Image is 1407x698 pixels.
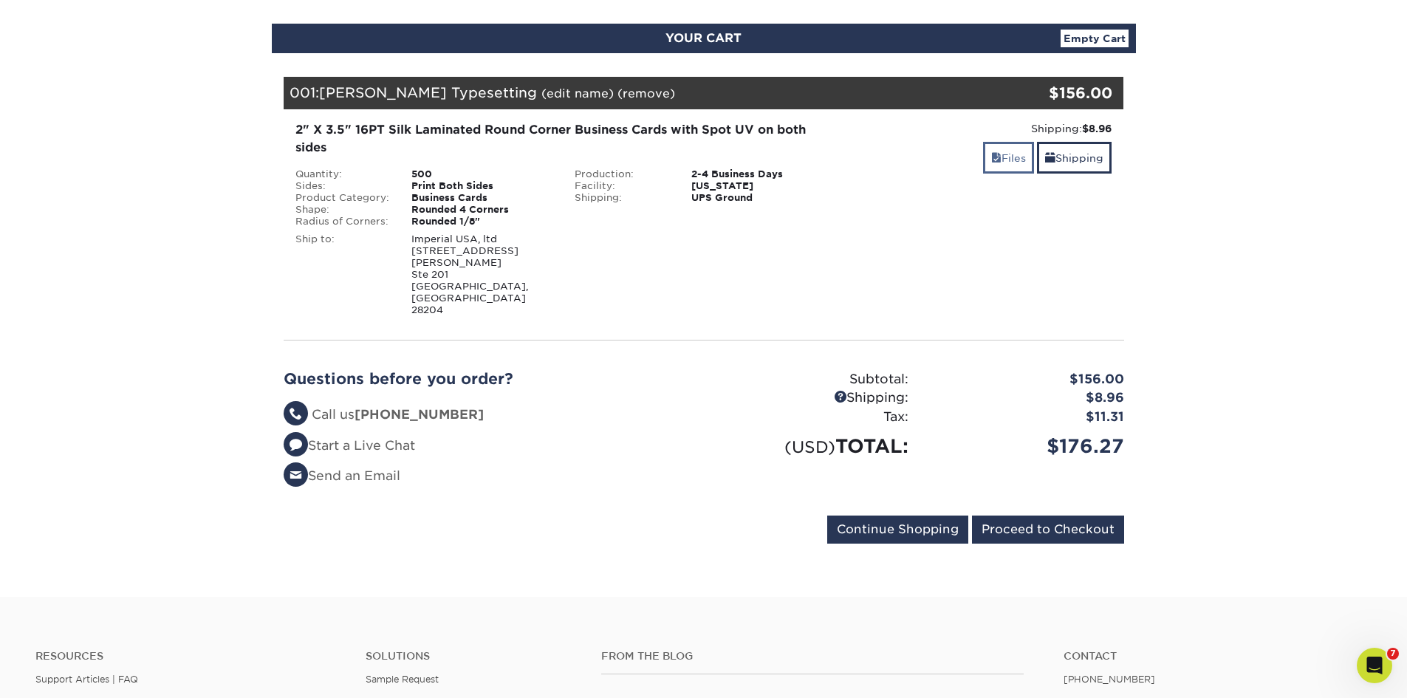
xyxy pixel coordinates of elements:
[855,121,1112,136] div: Shipping:
[1045,152,1055,164] span: shipping
[1064,650,1372,663] a: Contact
[284,370,693,388] h2: Questions before you order?
[319,84,537,100] span: [PERSON_NAME] Typesetting
[704,389,920,408] div: Shipping:
[983,142,1034,174] a: Files
[284,204,401,216] div: Shape:
[284,468,400,483] a: Send an Email
[35,650,343,663] h4: Resources
[1037,142,1112,174] a: Shipping
[680,180,843,192] div: [US_STATE]
[784,437,835,456] small: (USD)
[400,192,564,204] div: Business Cards
[564,168,680,180] div: Production:
[1357,648,1392,683] iframe: Intercom live chat
[366,650,579,663] h4: Solutions
[541,86,614,100] a: (edit name)
[665,31,742,45] span: YOUR CART
[1082,123,1112,134] strong: $8.96
[601,650,1024,663] h4: From the Blog
[564,192,680,204] div: Shipping:
[680,168,843,180] div: 2-4 Business Days
[680,192,843,204] div: UPS Ground
[920,370,1135,389] div: $156.00
[284,180,401,192] div: Sides:
[704,408,920,427] div: Tax:
[295,121,832,157] div: 2" X 3.5" 16PT Silk Laminated Round Corner Business Cards with Spot UV on both sides
[284,216,401,227] div: Radius of Corners:
[284,77,984,109] div: 001:
[284,438,415,453] a: Start a Live Chat
[284,406,693,425] li: Call us
[284,192,401,204] div: Product Category:
[617,86,675,100] a: (remove)
[1061,30,1129,47] a: Empty Cart
[355,407,484,422] strong: [PHONE_NUMBER]
[984,82,1113,104] div: $156.00
[704,370,920,389] div: Subtotal:
[1064,674,1155,685] a: [PHONE_NUMBER]
[366,674,439,685] a: Sample Request
[400,168,564,180] div: 500
[564,180,680,192] div: Facility:
[920,432,1135,460] div: $176.27
[400,216,564,227] div: Rounded 1/8"
[400,204,564,216] div: Rounded 4 Corners
[972,516,1124,544] input: Proceed to Checkout
[284,168,401,180] div: Quantity:
[400,233,564,316] div: Imperial USA, ltd [STREET_ADDRESS][PERSON_NAME] Ste 201 [GEOGRAPHIC_DATA], [GEOGRAPHIC_DATA] 28204
[400,180,564,192] div: Print Both Sides
[704,432,920,460] div: TOTAL:
[827,516,968,544] input: Continue Shopping
[920,389,1135,408] div: $8.96
[991,152,1002,164] span: files
[920,408,1135,427] div: $11.31
[284,233,401,316] div: Ship to:
[1387,648,1399,660] span: 7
